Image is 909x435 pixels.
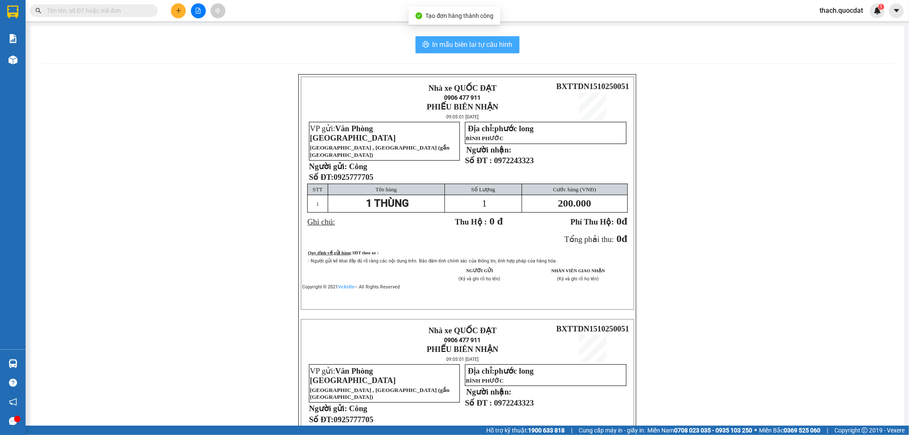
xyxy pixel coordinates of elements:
[422,41,429,49] span: printer
[309,415,373,424] strong: Số ĐT:
[466,377,504,384] span: BÌNH PHƯỚC
[310,366,395,385] span: Văn Phòng [GEOGRAPHIC_DATA]
[35,8,41,14] span: search
[308,258,557,264] span: - Người gửi kê khai đầy đủ rõ ràng các nội dung trên. Bảo đảm tính chính xác của thông tin, tính ...
[309,404,347,413] strong: Người gửi:
[647,426,752,435] span: Miền Nam
[334,415,373,424] span: 0925777705
[813,5,870,16] span: thach.quocdat
[471,186,495,193] span: Số Lượng
[7,6,18,18] img: logo-vxr
[878,4,884,10] sup: 1
[349,404,367,413] span: Công
[309,162,347,171] strong: Người gửi:
[754,429,757,432] span: ⚪️
[427,102,498,111] strong: PHIẾU BIÊN NHẬN
[306,86,365,115] img: logo
[9,398,17,406] span: notification
[309,173,373,181] strong: Số ĐT:
[416,36,519,53] button: printerIn mẫu biên lai tự cấu hình
[556,324,629,333] span: BXTTDN1510250051
[553,186,596,193] span: Cước hàng (VNĐ)
[459,276,500,282] span: (Ký và ghi rõ họ tên)
[556,82,629,91] span: BXTTDN1510250051
[334,173,373,181] span: 0925777705
[9,55,17,64] img: warehouse-icon
[446,357,479,362] span: 09:05:01 [DATE]
[310,387,450,400] span: [GEOGRAPHIC_DATA] , [GEOGRAPHIC_DATA] (gần [GEOGRAPHIC_DATA])
[211,3,225,18] button: aim
[490,216,503,227] span: 0 đ
[352,251,379,255] strong: SĐT theo xe :
[558,198,591,209] span: 200.000
[674,427,752,434] strong: 0708 023 035 - 0935 103 250
[571,426,572,435] span: |
[9,359,17,368] img: warehouse-icon
[622,233,627,244] span: đ
[47,6,147,15] input: Tìm tên, số ĐT hoặc mã đơn
[316,201,319,207] span: 1
[528,427,565,434] strong: 1900 633 818
[302,284,400,290] span: Copyright © 2021 – All Rights Reserved
[349,162,367,171] span: Công
[310,124,395,142] span: Văn Phòng [GEOGRAPHIC_DATA]
[446,114,479,120] span: 09:05:01 [DATE]
[310,144,450,158] span: [GEOGRAPHIC_DATA] , [GEOGRAPHIC_DATA] (gần [GEOGRAPHIC_DATA])
[494,366,534,375] span: phước long
[455,217,487,226] span: Thu Hộ :
[759,426,820,435] span: Miền Bắc
[466,387,511,396] strong: Người nhận:
[191,3,206,18] button: file-add
[195,8,201,14] span: file-add
[9,34,17,43] img: solution-icon
[9,379,17,387] span: question-circle
[312,186,323,193] span: STT
[351,251,379,255] span: :
[468,124,534,133] span: Địa chỉ:
[426,12,494,19] span: Tạo đơn hàng thành công
[416,12,422,19] span: check-circle
[617,233,622,244] span: 0
[893,7,900,14] span: caret-down
[494,156,534,165] span: 0972243323
[310,124,395,142] span: VP gửi:
[468,366,534,375] span: Địa chỉ:
[215,8,221,14] span: aim
[784,427,820,434] strong: 0369 525 060
[571,217,614,226] span: Phí Thu Hộ:
[444,94,481,101] span: 0906 477 911
[482,198,487,209] span: 1
[9,417,17,425] span: message
[880,4,883,10] span: 1
[428,84,496,92] strong: Nhà xe QUỐC ĐẠT
[176,8,182,14] span: plus
[874,7,881,14] img: icon-new-feature
[889,3,904,18] button: caret-down
[466,135,504,141] span: BÌNH PHƯỚC
[444,337,481,343] span: 0906 477 911
[465,156,492,165] strong: Số ĐT :
[375,186,397,193] span: Tên hàng
[827,426,828,435] span: |
[862,427,868,433] span: copyright
[494,398,534,407] span: 0972243323
[466,268,493,273] strong: NGƯỜI GỬI
[310,366,395,385] span: VP gửi:
[465,398,492,407] strong: Số ĐT :
[338,284,355,290] a: VeXeRe
[366,197,409,209] span: 1 THÙNG
[579,426,645,435] span: Cung cấp máy in - giấy in:
[551,268,605,273] strong: NHÂN VIÊN GIAO NHẬN
[617,216,622,227] span: 0
[557,276,599,282] span: (Ký và ghi rõ họ tên)
[171,3,186,18] button: plus
[433,39,513,50] span: In mẫu biên lai tự cấu hình
[571,216,627,227] strong: đ
[486,426,565,435] span: Hỗ trợ kỹ thuật:
[427,345,498,354] strong: PHIẾU BIÊN NHẬN
[564,235,614,244] span: Tổng phải thu:
[307,217,335,226] span: Ghi chú:
[308,251,351,255] span: Quy định về gửi hàng
[306,328,365,358] img: logo
[466,145,511,154] strong: Người nhận:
